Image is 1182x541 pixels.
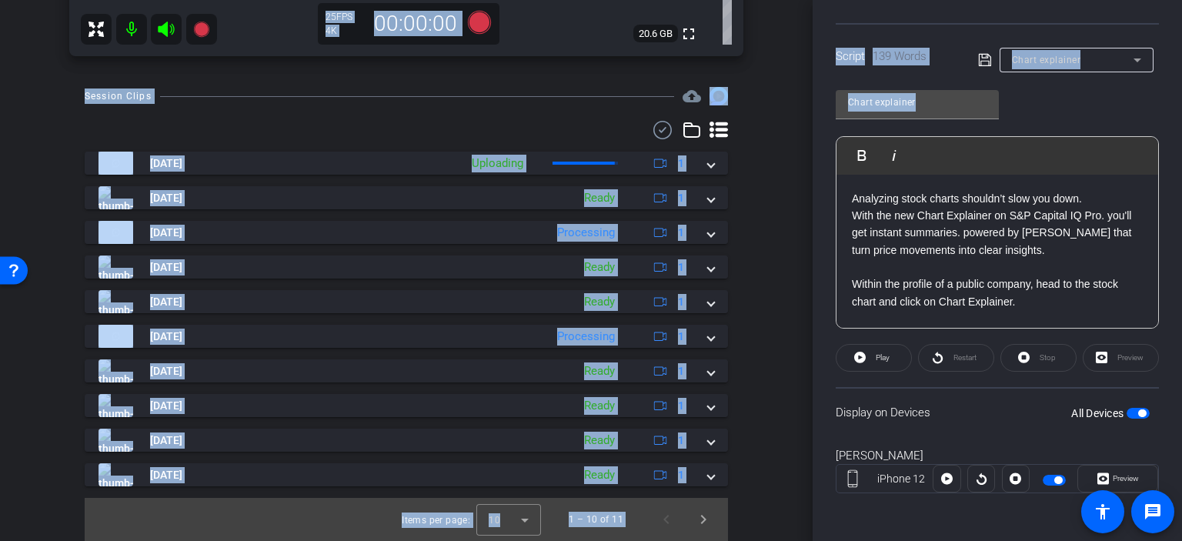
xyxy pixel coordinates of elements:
[569,512,623,527] div: 1 – 10 of 11
[85,359,728,382] mat-expansion-panel-header: thumb-nail[DATE]Ready1
[326,25,364,37] div: 4K
[678,432,684,449] span: 1
[85,429,728,452] mat-expansion-panel-header: thumb-nail[DATE]Ready1
[836,344,912,372] button: Play
[876,353,890,362] span: Play
[98,325,133,348] img: thumb-nail
[852,276,1143,310] p: Within the profile of a public company, head to the stock chart and click on Chart Explainer.
[852,207,1143,259] p: With the new Chart Explainer on S&P Capital IQ Pro. you'll get instant summaries. powered by [PER...
[576,293,623,311] div: Ready
[85,394,728,417] mat-expansion-panel-header: thumb-nail[DATE]Ready1
[549,328,623,346] div: Processing
[98,359,133,382] img: thumb-nail
[678,155,684,172] span: 1
[648,501,685,538] button: Previous page
[678,294,684,310] span: 1
[85,221,728,244] mat-expansion-panel-header: thumb-nail[DATE]Processing1
[98,221,133,244] img: thumb-nail
[85,463,728,486] mat-expansion-panel-header: thumb-nail[DATE]Ready1
[98,186,133,209] img: thumb-nail
[678,190,684,206] span: 1
[576,259,623,276] div: Ready
[85,290,728,313] mat-expansion-panel-header: thumb-nail[DATE]Ready1
[549,224,623,242] div: Processing
[150,432,182,449] span: [DATE]
[873,49,927,63] span: 139 Words
[576,466,623,484] div: Ready
[678,259,684,276] span: 1
[836,387,1159,437] div: Display on Devices
[85,186,728,209] mat-expansion-panel-header: thumb-nail[DATE]Ready1
[150,155,182,172] span: [DATE]
[1071,406,1127,421] label: All Devices
[336,12,352,22] span: FPS
[85,325,728,348] mat-expansion-panel-header: thumb-nail[DATE]Processing1
[464,155,531,172] div: Uploading
[852,190,1143,207] p: Analyzing stock charts shouldn’t slow you down.
[85,88,152,104] div: Session Clips
[150,467,182,483] span: [DATE]
[85,255,728,279] mat-expansion-panel-header: thumb-nail[DATE]Ready1
[150,225,182,241] span: [DATE]
[633,25,678,43] span: 20.6 GB
[880,140,909,171] button: Italic (Ctrl+I)
[678,329,684,345] span: 1
[685,501,722,538] button: Next page
[150,190,182,206] span: [DATE]
[576,432,623,449] div: Ready
[326,11,364,23] div: 25
[679,25,698,43] mat-icon: fullscreen
[576,397,623,415] div: Ready
[98,463,133,486] img: thumb-nail
[98,152,133,175] img: thumb-nail
[402,513,470,528] div: Items per page:
[150,294,182,310] span: [DATE]
[678,363,684,379] span: 1
[678,225,684,241] span: 1
[85,152,728,175] mat-expansion-panel-header: thumb-nail[DATE]Uploading1
[98,429,133,452] img: thumb-nail
[98,394,133,417] img: thumb-nail
[683,87,701,105] mat-icon: cloud_upload
[576,189,623,207] div: Ready
[678,398,684,414] span: 1
[848,93,987,112] input: Title
[869,471,933,487] div: iPhone 12
[836,48,957,65] div: Script
[683,87,701,105] span: Destinations for your clips
[150,329,182,345] span: [DATE]
[1144,503,1162,521] mat-icon: message
[1094,503,1112,521] mat-icon: accessibility
[1012,55,1081,65] span: Chart explainer
[150,363,182,379] span: [DATE]
[710,87,728,105] img: Session clips
[1077,465,1158,493] button: Preview
[678,467,684,483] span: 1
[364,11,467,37] div: 00:00:00
[847,140,876,171] button: Bold (Ctrl+B)
[150,398,182,414] span: [DATE]
[98,290,133,313] img: thumb-nail
[98,255,133,279] img: thumb-nail
[1113,474,1139,483] span: Preview
[836,447,1159,465] div: [PERSON_NAME]
[576,362,623,380] div: Ready
[150,259,182,276] span: [DATE]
